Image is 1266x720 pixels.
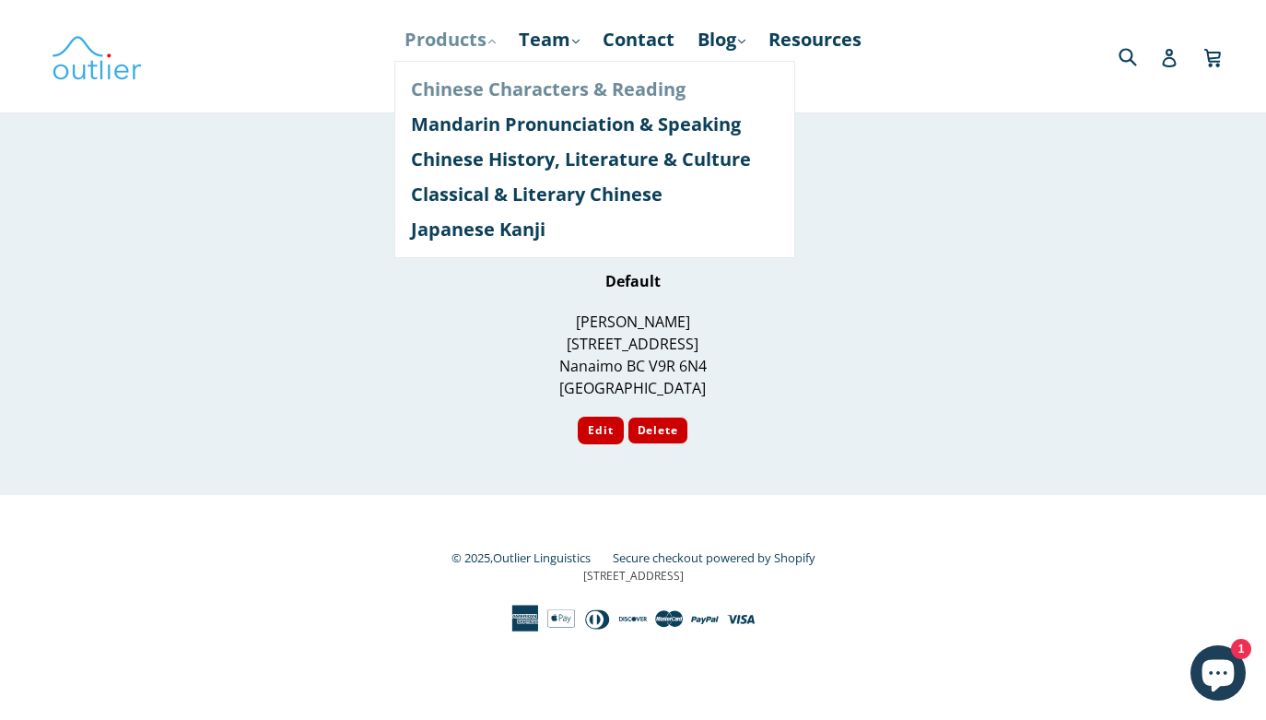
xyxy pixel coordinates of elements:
[578,417,624,444] button: Edit
[303,152,964,174] p: [PERSON_NAME]
[627,417,689,444] button: Delete
[688,23,755,56] a: Blog
[303,311,964,399] p: [PERSON_NAME] [STREET_ADDRESS] Nanaimo BC V9R 6N4 [GEOGRAPHIC_DATA]
[411,107,779,142] a: Mandarin Pronunciation & Speaking
[411,142,779,177] a: Chinese History, Literature & Culture
[51,30,143,83] img: Outlier Linguistics
[593,23,684,56] a: Contact
[605,271,661,291] strong: Default
[451,549,609,566] small: © 2025,
[1114,37,1165,75] input: Search
[566,56,701,89] a: Course Login
[131,568,1135,584] p: [STREET_ADDRESS]
[411,177,779,212] a: Classical & Literary Chinese
[411,212,779,247] a: Japanese Kanji
[1185,645,1251,705] inbox-online-store-chat: Shopify online store chat
[759,23,871,56] a: Resources
[613,549,815,566] a: Secure checkout powered by Shopify
[411,72,779,107] a: Chinese Characters & Reading
[395,23,505,56] a: Products
[510,23,589,56] a: Team
[493,549,591,566] a: Outlier Linguistics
